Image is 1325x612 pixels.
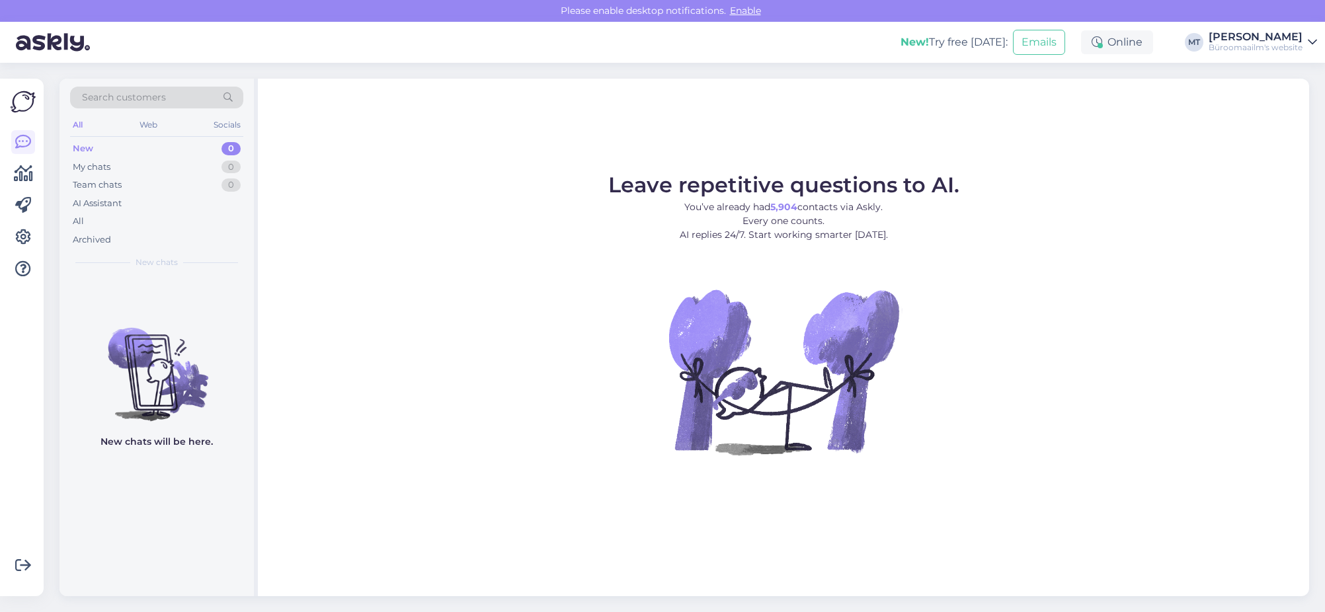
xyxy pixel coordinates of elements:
[770,201,797,213] b: 5,904
[608,172,959,198] span: Leave repetitive questions to AI.
[73,142,93,155] div: New
[136,256,178,268] span: New chats
[73,197,122,210] div: AI Assistant
[70,116,85,134] div: All
[726,5,765,17] span: Enable
[82,91,166,104] span: Search customers
[608,200,959,242] p: You’ve already had contacts via Askly. Every one counts. AI replies 24/7. Start working smarter [...
[221,161,241,174] div: 0
[60,304,254,423] img: No chats
[11,89,36,114] img: Askly Logo
[901,36,929,48] b: New!
[137,116,160,134] div: Web
[221,178,241,192] div: 0
[1209,32,1317,53] a: [PERSON_NAME]Büroomaailm's website
[1185,33,1203,52] div: MT
[73,233,111,247] div: Archived
[100,435,213,449] p: New chats will be here.
[211,116,243,134] div: Socials
[1081,30,1153,54] div: Online
[1209,32,1303,42] div: [PERSON_NAME]
[221,142,241,155] div: 0
[73,215,84,228] div: All
[664,252,903,490] img: No Chat active
[73,178,122,192] div: Team chats
[1209,42,1303,53] div: Büroomaailm's website
[1013,30,1065,55] button: Emails
[901,34,1008,50] div: Try free [DATE]:
[73,161,110,174] div: My chats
